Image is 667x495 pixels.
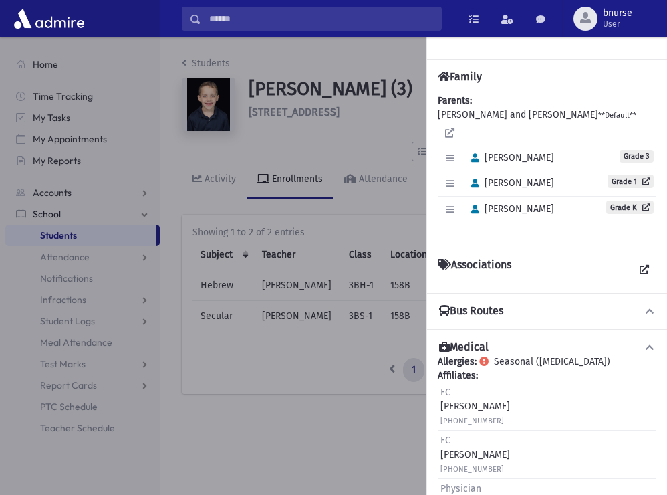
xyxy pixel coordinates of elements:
[439,340,489,355] h4: Medical
[438,94,656,236] div: [PERSON_NAME] and [PERSON_NAME]
[606,201,654,214] a: Grade K
[608,175,654,188] a: Grade 1
[465,177,554,189] span: [PERSON_NAME]
[440,483,481,494] span: Physician
[438,304,656,318] button: Bus Routes
[438,70,482,83] h4: Family
[439,304,503,318] h4: Bus Routes
[440,387,450,398] span: EC
[620,150,654,163] span: Grade 3
[438,95,472,106] b: Parents:
[438,356,477,367] b: Allergies:
[438,370,478,381] b: Affiliates:
[603,19,632,29] span: User
[438,258,511,282] h4: Associations
[440,465,504,474] small: [PHONE_NUMBER]
[440,435,450,446] span: EC
[632,258,656,282] a: View all Associations
[438,340,656,355] button: Medical
[440,417,504,425] small: [PHONE_NUMBER]
[440,385,510,427] div: [PERSON_NAME]
[11,5,88,32] img: AdmirePro
[465,203,554,215] span: [PERSON_NAME]
[440,433,510,476] div: [PERSON_NAME]
[465,152,554,163] span: [PERSON_NAME]
[201,7,441,31] input: Search
[603,8,632,19] span: bnurse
